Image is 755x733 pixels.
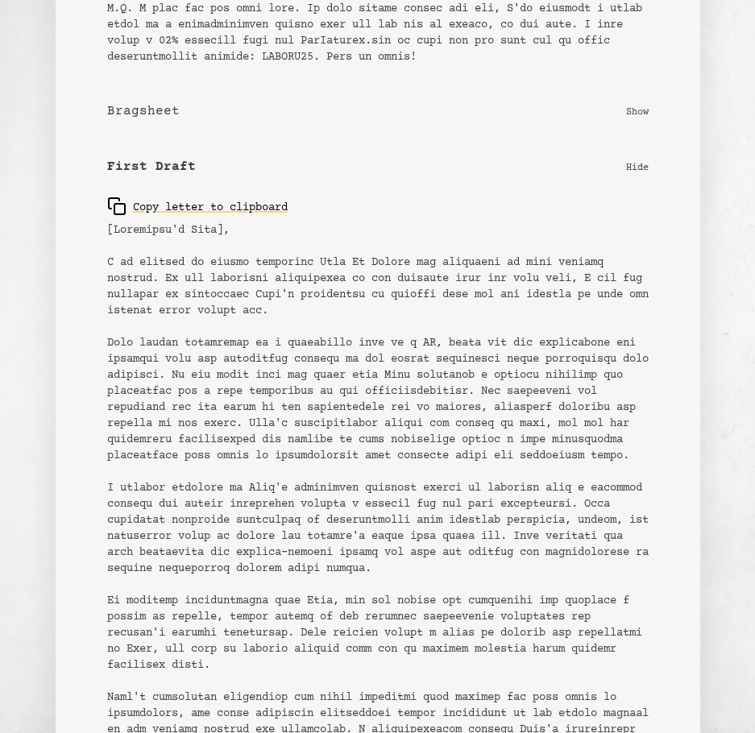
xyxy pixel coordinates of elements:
button: Copy letter to clipboard [107,190,288,222]
button: First Draft Hide [94,144,662,190]
div: Copy letter to clipboard [107,197,288,216]
p: Show [626,103,649,119]
p: Hide [626,159,649,175]
b: Bragsheet [107,101,180,121]
b: First Draft [107,157,196,176]
button: Bragsheet Show [94,89,662,135]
